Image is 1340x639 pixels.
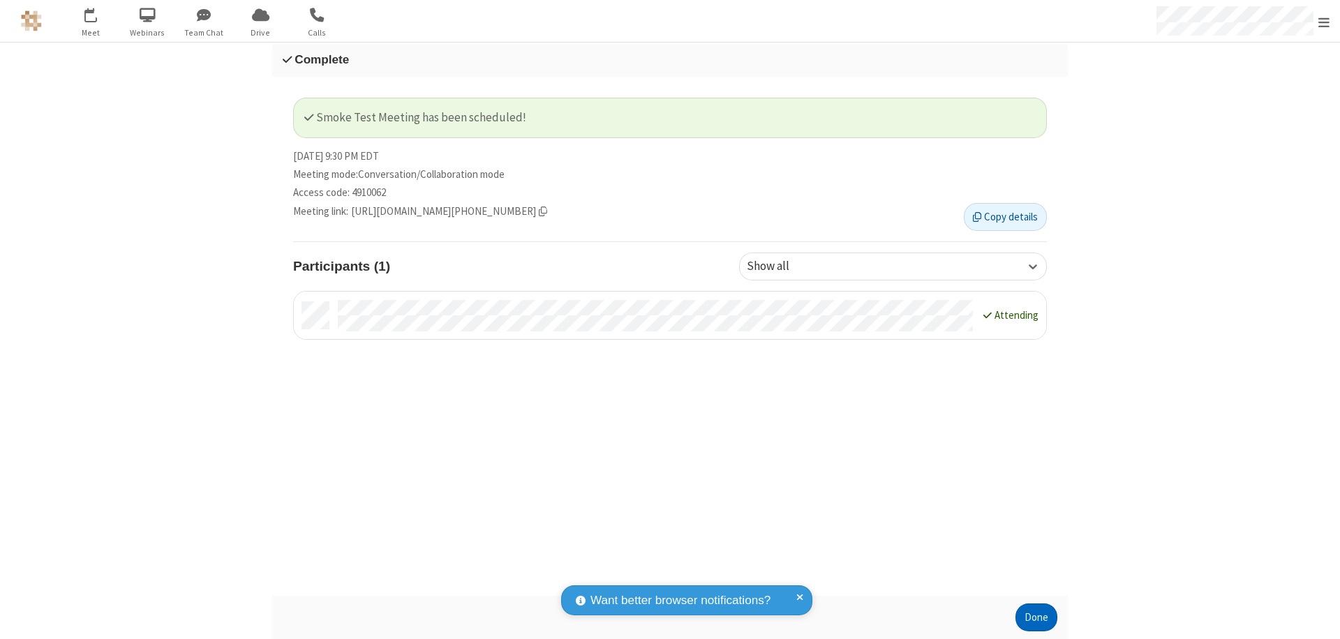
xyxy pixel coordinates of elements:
[291,27,343,39] span: Calls
[293,204,348,220] span: Meeting link :
[964,203,1047,231] button: Copy details
[121,27,174,39] span: Webinars
[283,53,1057,66] h3: Complete
[351,204,547,220] span: Copy meeting link
[94,8,103,18] div: 1
[293,167,1047,183] li: Meeting mode : Conversation/Collaboration mode
[293,253,729,280] h4: Participants (1)
[590,592,770,610] span: Want better browser notifications?
[995,308,1038,322] span: Attending
[304,110,526,125] span: Smoke Test Meeting has been scheduled!
[293,149,379,165] span: [DATE] 9:30 PM EDT
[1015,603,1057,631] button: Done
[21,10,42,31] img: QA Selenium DO NOT DELETE OR CHANGE
[747,257,813,276] div: Show all
[65,27,117,39] span: Meet
[178,27,230,39] span: Team Chat
[234,27,287,39] span: Drive
[293,185,1047,201] li: Access code: 4910062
